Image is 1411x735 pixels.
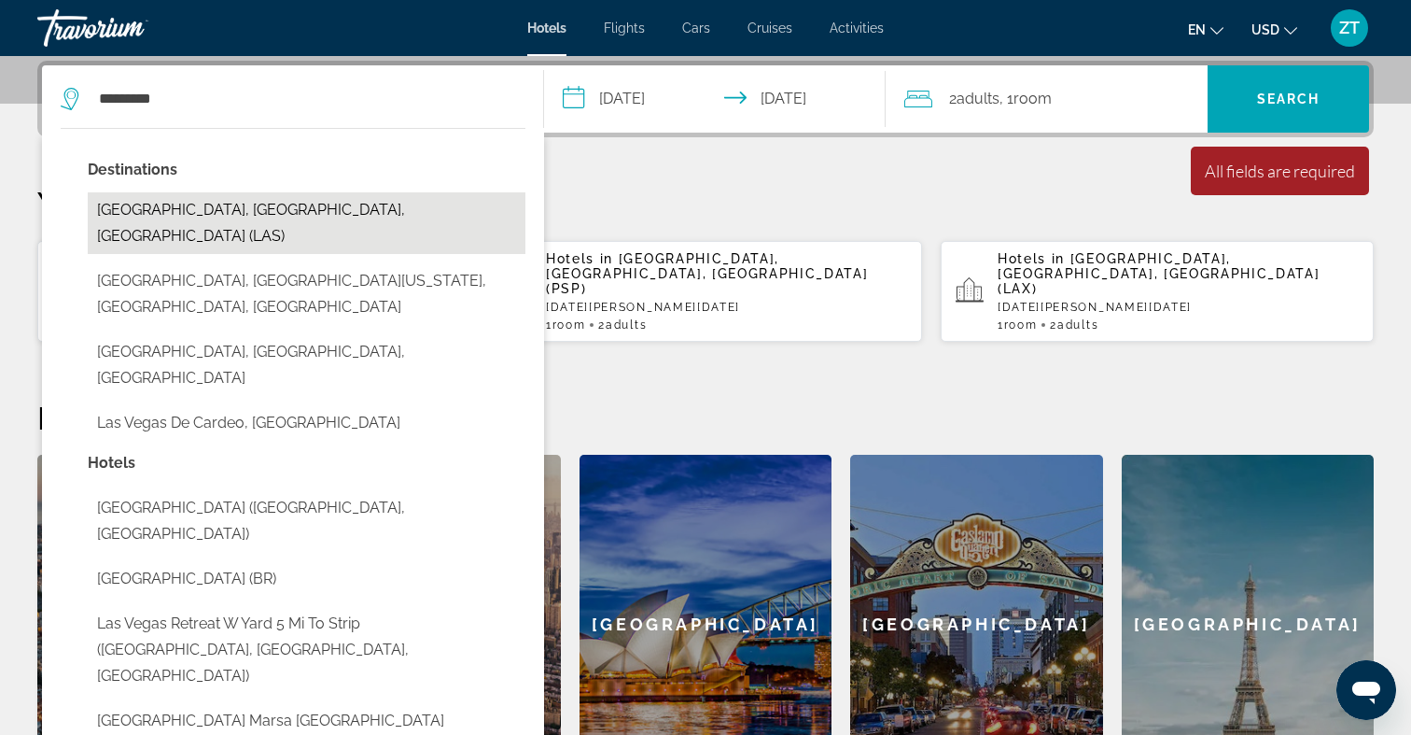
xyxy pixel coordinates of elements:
[999,86,1052,112] span: , 1
[998,301,1359,314] p: [DATE][PERSON_NAME][DATE]
[1050,318,1098,332] span: 2
[88,157,525,183] p: City options
[830,21,884,35] a: Activities
[1251,16,1297,43] button: Change currency
[88,192,525,254] button: Select city: Las Vegas, NV, United States (LAS)
[606,318,647,332] span: Adults
[88,490,525,552] button: Select hotel: Las Vegas Hotel Huaraz (Independencia, PE)
[88,334,525,396] button: Select city: Las Vegas, Tenerife, Spain
[1257,92,1320,106] span: Search
[527,21,566,35] a: Hotels
[957,90,999,107] span: Adults
[1251,22,1279,37] span: USD
[1188,22,1206,37] span: en
[88,405,525,441] button: Select city: Las Vegas De Cardeo, Spain
[37,399,1374,436] h2: Featured Destinations
[1013,90,1052,107] span: Room
[886,65,1208,133] button: Travelers: 2 adults, 0 children
[1205,161,1355,181] div: All fields are required
[88,263,525,325] button: Select city: Las Vegas, North Central New Mexico, NM, United States
[37,4,224,52] a: Travorium
[546,251,613,266] span: Hotels in
[97,85,515,113] input: Search hotel destination
[88,606,525,694] button: Select hotel: Las Vegas Retreat w Yard 5 Mi to Strip (Las Vegas, NV, US)
[1339,19,1360,37] span: ZT
[998,318,1037,332] span: 1
[552,318,586,332] span: Room
[1057,318,1098,332] span: Adults
[37,240,470,343] button: Hotels in [GEOGRAPHIC_DATA], [GEOGRAPHIC_DATA], [GEOGRAPHIC_DATA] (PSP)[DATE] - [DATE]1Room2Adults
[489,240,922,343] button: Hotels in [GEOGRAPHIC_DATA], [GEOGRAPHIC_DATA], [GEOGRAPHIC_DATA] (PSP)[DATE][PERSON_NAME][DATE]1...
[747,21,792,35] a: Cruises
[604,21,645,35] a: Flights
[1325,8,1374,48] button: User Menu
[544,65,886,133] button: Select check in and out date
[682,21,710,35] a: Cars
[1188,16,1223,43] button: Change language
[88,561,525,597] button: Select hotel: Las Vegas (BR)
[941,240,1374,343] button: Hotels in [GEOGRAPHIC_DATA], [GEOGRAPHIC_DATA], [GEOGRAPHIC_DATA] (LAX)[DATE][PERSON_NAME][DATE]1...
[1208,65,1369,133] button: Search
[949,86,999,112] span: 2
[598,318,647,332] span: 2
[546,301,907,314] p: [DATE][PERSON_NAME][DATE]
[88,450,525,476] p: Hotel options
[998,251,1320,296] span: [GEOGRAPHIC_DATA], [GEOGRAPHIC_DATA], [GEOGRAPHIC_DATA] (LAX)
[1004,318,1038,332] span: Room
[546,318,585,332] span: 1
[546,251,868,296] span: [GEOGRAPHIC_DATA], [GEOGRAPHIC_DATA], [GEOGRAPHIC_DATA] (PSP)
[1336,660,1396,720] iframe: Button to launch messaging window
[998,251,1065,266] span: Hotels in
[37,184,1374,221] p: Your Recent Searches
[42,65,1369,133] div: Search widget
